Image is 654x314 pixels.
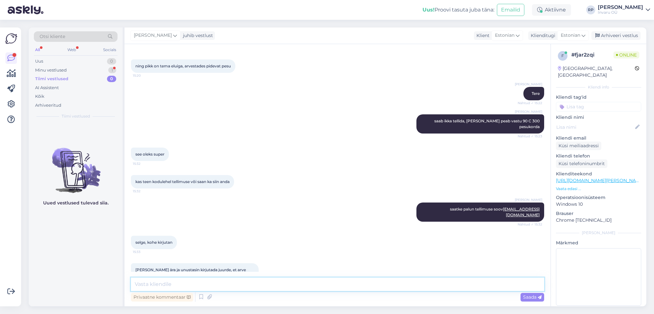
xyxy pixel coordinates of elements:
[518,222,542,227] span: Nähtud ✓ 15:32
[556,159,607,168] div: Küsi telefoninumbrit
[591,31,641,40] div: Arhiveeri vestlus
[107,58,116,65] div: 0
[518,134,542,139] span: Nähtud ✓ 15:23
[34,46,41,54] div: All
[66,46,77,54] div: Web
[556,84,641,90] div: Kliendi info
[515,82,542,87] span: [PERSON_NAME]
[133,161,157,166] span: 15:32
[613,51,639,58] span: Online
[561,53,564,58] span: f
[556,114,641,121] p: Kliendi nimi
[135,267,247,278] span: [PERSON_NAME] ära ja unustasin kirjutada juurde, et arve peab olema saadetud e-arvetekeskusesse
[135,240,172,245] span: selge, kohe kirjutan
[523,294,542,300] span: Saada
[135,179,230,184] span: kas teen kodulehel tellimuse või saan ka siin anda
[450,207,540,217] span: saatke palun tellimuse soov
[515,109,542,114] span: [PERSON_NAME]
[556,186,641,192] p: Vaata edasi ...
[35,102,61,109] div: Arhiveeritud
[108,67,116,73] div: 1
[434,119,541,129] span: saab ikka tellida, [PERSON_NAME] peab vastu 90 C 300 pesukorda
[503,207,540,217] a: [EMAIL_ADDRESS][DOMAIN_NAME]
[35,67,67,73] div: Minu vestlused
[558,65,635,79] div: [GEOGRAPHIC_DATA], [GEOGRAPHIC_DATA]
[35,85,59,91] div: AI Assistent
[598,5,650,15] a: [PERSON_NAME]Invaru OÜ
[135,152,164,157] span: see oleks super
[556,217,641,224] p: Chrome [TECHNICAL_ID]
[556,178,644,183] a: [URL][DOMAIN_NAME][PERSON_NAME]
[598,10,643,15] div: Invaru OÜ
[532,4,571,16] div: Aktiivne
[102,46,118,54] div: Socials
[556,194,641,201] p: Operatsioonisüsteem
[556,171,641,177] p: Klienditeekond
[556,142,601,150] div: Küsi meiliaadressi
[556,230,641,236] div: [PERSON_NAME]
[556,124,634,131] input: Lisa nimi
[62,113,90,119] span: Tiimi vestlused
[35,58,43,65] div: Uus
[532,91,540,96] span: Tere
[561,32,580,39] span: Estonian
[556,210,641,217] p: Brauser
[586,5,595,14] div: RP
[5,33,17,45] img: Askly Logo
[528,32,555,39] div: Klienditugi
[474,32,490,39] div: Klient
[133,189,157,194] span: 15:32
[40,33,65,40] span: Otsi kliente
[556,102,641,111] input: Lisa tag
[422,6,494,14] div: Proovi tasuta juba täna:
[515,197,542,202] span: [PERSON_NAME]
[133,249,157,254] span: 15:33
[556,135,641,142] p: Kliendi email
[29,136,123,194] img: No chats
[422,7,435,13] b: Uus!
[497,4,524,16] button: Emailid
[518,101,542,105] span: Nähtud ✓ 15:22
[556,201,641,208] p: Windows 10
[556,94,641,101] p: Kliendi tag'id
[598,5,643,10] div: [PERSON_NAME]
[35,76,68,82] div: Tiimi vestlused
[556,240,641,246] p: Märkmed
[131,293,193,302] div: Privaatne kommentaar
[133,73,157,78] span: 15:20
[107,76,116,82] div: 0
[35,93,44,100] div: Kõik
[43,200,109,206] p: Uued vestlused tulevad siia.
[135,64,231,68] span: ning pikk on tema eluiga, arvestades pidevat pesu
[556,153,641,159] p: Kliendi telefon
[495,32,514,39] span: Estonian
[134,32,172,39] span: [PERSON_NAME]
[571,51,613,59] div: # fjar2zqi
[180,32,213,39] div: juhib vestlust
